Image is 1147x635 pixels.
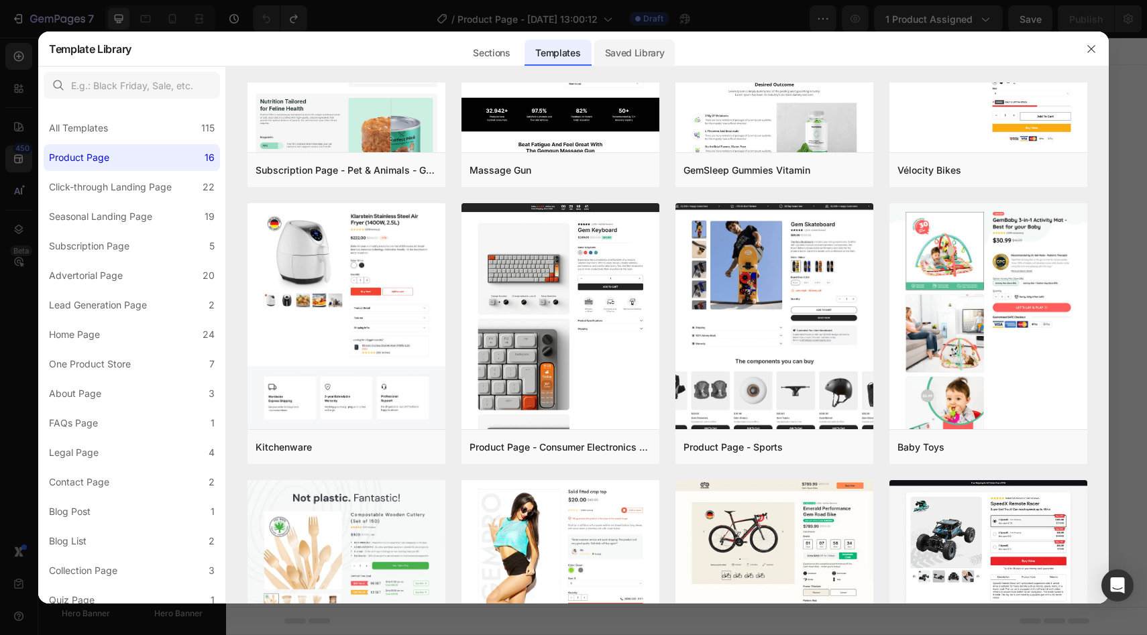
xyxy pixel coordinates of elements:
input: E.g.: Black Friday, Sale, etc. [44,72,220,99]
div: Product Page - Consumer Electronics - Keyboard [470,439,651,455]
div: Product Page [49,150,109,166]
div: Vélocity Bikes [897,162,961,178]
div: 2 [209,533,215,549]
div: 7 [209,356,215,372]
div: 3 [209,563,215,579]
div: 115 [201,120,215,136]
div: 22 [203,179,215,195]
div: 16 [205,150,215,166]
div: Blog List [49,533,87,549]
div: 1 [211,415,215,431]
button: Add sections [364,329,455,356]
button: Add elements [463,329,558,356]
div: Contact Page [49,474,109,490]
div: Templates [525,40,591,66]
div: Sections [462,40,521,66]
h2: Template Library [49,32,131,66]
div: Advertorial Page [49,268,123,284]
div: Blog Post [49,504,91,520]
div: 2 [209,474,215,490]
div: All Templates [49,120,108,136]
div: 1 [211,592,215,608]
div: Massage Gun [470,162,531,178]
div: 2 [209,297,215,313]
div: Baby Toys [897,439,944,455]
div: One Product Store [49,356,131,372]
div: Home Page [49,327,100,343]
div: Quiz Page [49,592,95,608]
div: Saved Library [594,40,675,66]
div: Kitchenware [256,439,312,455]
div: 20 [203,268,215,284]
div: Seasonal Landing Page [49,209,152,225]
div: Click-through Landing Page [49,179,172,195]
div: About Page [49,386,101,402]
div: 3 [209,386,215,402]
div: Lead Generation Page [49,297,147,313]
div: GemSleep Gummies Vitamin [684,162,810,178]
div: Subscription Page [49,238,129,254]
div: Start with Sections from sidebar [380,302,542,319]
div: Subscription Page - Pet & Animals - Gem Cat Food - Style 4 [256,162,437,178]
div: Start with Generating from URL or image [370,404,551,415]
div: 19 [205,209,215,225]
div: Product Page - Sports [684,439,783,455]
div: 5 [209,238,215,254]
div: Collection Page [49,563,117,579]
div: 4 [209,445,215,461]
div: Legal Page [49,445,99,461]
div: 1 [211,504,215,520]
div: Open Intercom Messenger [1101,569,1134,601]
div: FAQs Page [49,415,98,431]
div: 24 [203,327,215,343]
